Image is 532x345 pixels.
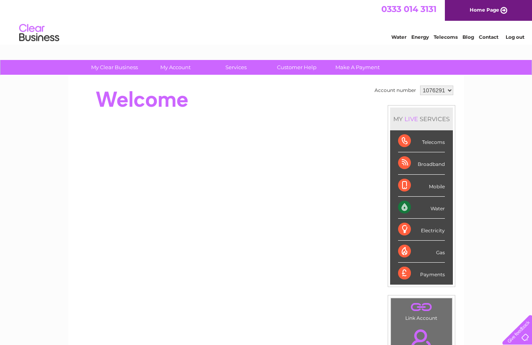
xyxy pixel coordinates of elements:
[142,60,208,75] a: My Account
[462,34,474,40] a: Blog
[411,34,429,40] a: Energy
[325,60,391,75] a: Make A Payment
[381,4,436,14] a: 0333 014 3131
[398,241,445,263] div: Gas
[19,21,60,45] img: logo.png
[391,34,406,40] a: Water
[479,34,498,40] a: Contact
[78,4,455,39] div: Clear Business is a trading name of Verastar Limited (registered in [GEOGRAPHIC_DATA] No. 3667643...
[203,60,269,75] a: Services
[82,60,147,75] a: My Clear Business
[398,197,445,219] div: Water
[391,298,452,323] td: Link Account
[398,152,445,174] div: Broadband
[434,34,458,40] a: Telecoms
[398,219,445,241] div: Electricity
[393,300,450,314] a: .
[506,34,524,40] a: Log out
[403,115,420,123] div: LIVE
[398,263,445,284] div: Payments
[398,175,445,197] div: Mobile
[390,108,453,130] div: MY SERVICES
[398,130,445,152] div: Telecoms
[373,84,418,97] td: Account number
[264,60,330,75] a: Customer Help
